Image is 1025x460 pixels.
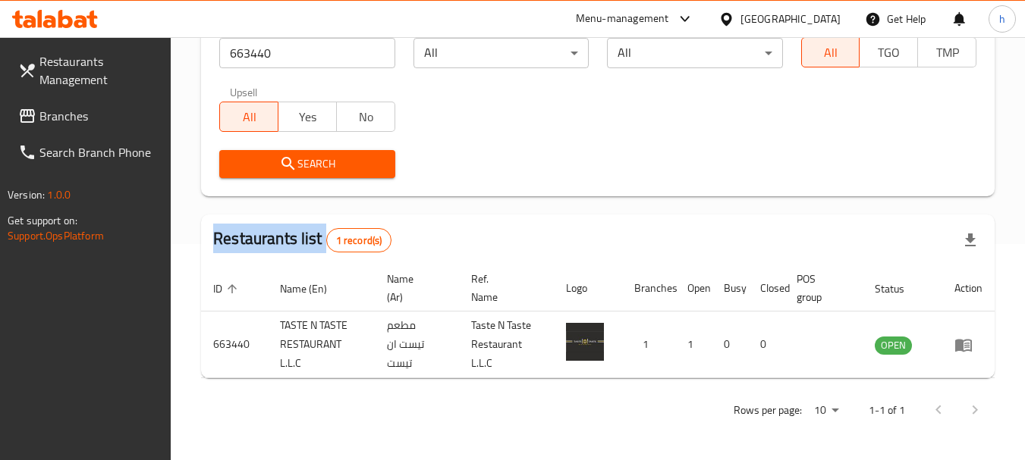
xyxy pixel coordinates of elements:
[471,270,536,306] span: Ref. Name
[8,226,104,246] a: Support.OpsPlatform
[375,311,459,378] td: مطعم تيست ان تيست
[47,185,71,205] span: 1.0.0
[6,43,171,98] a: Restaurants Management
[942,265,995,311] th: Action
[39,143,159,161] span: Search Branch Phone
[213,280,242,298] span: ID
[230,86,258,97] label: Upsell
[280,280,347,298] span: Name (En)
[999,11,1005,27] span: h
[622,311,675,378] td: 1
[954,336,983,354] div: Menu
[201,311,268,378] td: 663440
[201,265,995,378] table: enhanced table
[8,185,45,205] span: Version:
[712,311,748,378] td: 0
[797,270,844,306] span: POS group
[413,38,589,68] div: All
[875,280,924,298] span: Status
[801,37,860,67] button: All
[808,399,844,422] div: Rows per page:
[675,265,712,311] th: Open
[712,265,748,311] th: Busy
[734,401,802,420] p: Rows per page:
[859,37,918,67] button: TGO
[875,336,912,354] span: OPEN
[748,265,784,311] th: Closed
[327,233,391,248] span: 1 record(s)
[343,106,389,128] span: No
[459,311,554,378] td: Taste N Taste Restaurant L.L.C
[278,102,337,132] button: Yes
[808,42,854,64] span: All
[231,155,382,174] span: Search
[336,102,395,132] button: No
[213,227,391,252] h2: Restaurants list
[566,323,604,361] img: TASTE N TASTE RESTAURANT L.L.C
[285,106,331,128] span: Yes
[576,10,669,28] div: Menu-management
[219,102,278,132] button: All
[622,265,675,311] th: Branches
[748,311,784,378] td: 0
[39,52,159,89] span: Restaurants Management
[219,38,395,68] input: Search for restaurant name or ID..
[866,42,912,64] span: TGO
[268,311,374,378] td: TASTE N TASTE RESTAURANT L.L.C
[869,401,905,420] p: 1-1 of 1
[387,270,441,306] span: Name (Ar)
[39,107,159,125] span: Branches
[6,134,171,171] a: Search Branch Phone
[952,222,989,258] div: Export file
[675,311,712,378] td: 1
[607,38,782,68] div: All
[924,42,970,64] span: TMP
[740,11,841,27] div: [GEOGRAPHIC_DATA]
[6,98,171,134] a: Branches
[554,265,622,311] th: Logo
[917,37,976,67] button: TMP
[875,336,912,355] div: OPEN
[226,106,272,128] span: All
[219,150,395,178] button: Search
[8,211,77,230] span: Get support on:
